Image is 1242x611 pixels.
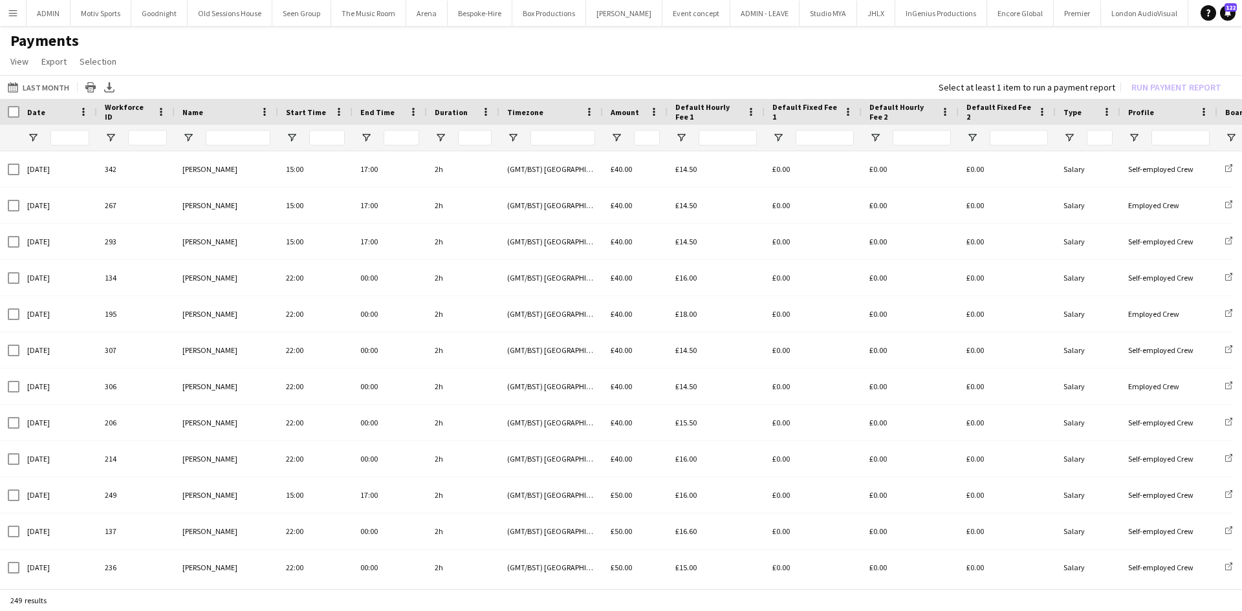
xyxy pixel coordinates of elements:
div: £0.00 [959,296,1056,332]
div: 2h [427,332,499,368]
button: Open Filter Menu [675,132,687,144]
div: Salary [1056,441,1120,477]
div: Employed Crew [1120,188,1217,223]
div: 2h [427,260,499,295]
span: £40.00 [611,381,632,391]
div: £0.00 [765,260,862,295]
div: £15.50 [668,405,765,440]
input: Default Hourly Fee 1 Filter Input [699,130,757,145]
div: 22:00 [278,513,353,549]
button: Encore Global [987,1,1054,26]
span: [PERSON_NAME] [182,418,237,427]
div: £0.00 [862,260,959,295]
div: 22:00 [278,332,353,368]
span: £40.00 [611,309,632,319]
div: (GMT/BST) [GEOGRAPHIC_DATA] [499,332,603,368]
button: Open Filter Menu [105,132,116,144]
div: Self-employed Crew [1120,151,1217,187]
div: 17:00 [353,151,427,187]
div: Self-employed Crew [1120,477,1217,513]
span: £50.00 [611,526,632,536]
button: London AudioVisual [1101,1,1188,26]
input: Type Filter Input [1087,130,1113,145]
div: £15.00 [668,550,765,585]
span: Export [41,56,67,67]
span: Selection [80,56,116,67]
div: [DATE] [19,188,97,223]
div: £0.00 [765,441,862,477]
div: [DATE] [19,296,97,332]
div: Salary [1056,260,1120,295]
div: (GMT/BST) [GEOGRAPHIC_DATA] [499,188,603,223]
div: £0.00 [959,405,1056,440]
div: £14.50 [668,151,765,187]
div: 15:00 [278,477,353,513]
div: 2h [427,224,499,259]
div: 293 [97,224,175,259]
div: [DATE] [19,224,97,259]
div: Select at least 1 item to run a payment report [939,81,1115,93]
span: [PERSON_NAME] [182,345,237,355]
div: 17:00 [353,224,427,259]
span: Date [27,107,45,117]
span: £50.00 [611,563,632,572]
button: Open Filter Menu [772,132,784,144]
span: £40.00 [611,164,632,174]
button: Event concept [662,1,730,26]
button: Old Sessions House [188,1,272,26]
div: 15:00 [278,224,353,259]
div: £0.00 [959,369,1056,404]
div: Salary [1056,477,1120,513]
div: £0.00 [862,188,959,223]
button: ADMIN - LEAVE [730,1,800,26]
div: 00:00 [353,369,427,404]
div: (GMT/BST) [GEOGRAPHIC_DATA] [499,513,603,549]
button: Box Productions [512,1,586,26]
div: [DATE] [19,151,97,187]
app-action-btn: Print [83,80,98,95]
span: Duration [435,107,468,117]
div: £0.00 [862,151,959,187]
div: 00:00 [353,332,427,368]
div: Salary [1056,332,1120,368]
div: £0.00 [959,441,1056,477]
div: £0.00 [765,405,862,440]
div: £0.00 [959,224,1056,259]
div: £0.00 [959,513,1056,549]
span: [PERSON_NAME] [182,381,237,391]
div: £14.50 [668,369,765,404]
div: £14.50 [668,188,765,223]
button: Open Filter Menu [182,132,194,144]
div: £0.00 [862,441,959,477]
div: £0.00 [862,296,959,332]
div: 15:00 [278,151,353,187]
input: Timezone Filter Input [530,130,595,145]
div: 249 [97,477,175,513]
button: Open Filter Menu [611,132,622,144]
div: 22:00 [278,405,353,440]
input: Name Filter Input [206,130,270,145]
div: £0.00 [862,477,959,513]
div: 2h [427,477,499,513]
div: Self-employed Crew [1120,405,1217,440]
div: 236 [97,550,175,585]
div: £0.00 [862,369,959,404]
button: Arena [406,1,448,26]
button: Open Filter Menu [1128,132,1140,144]
div: 306 [97,369,175,404]
div: 2h [427,188,499,223]
span: [PERSON_NAME] [182,237,237,246]
button: Goodnight [131,1,188,26]
button: JHLX [857,1,895,26]
div: Salary [1056,188,1120,223]
div: Salary [1056,550,1120,585]
div: £0.00 [765,369,862,404]
span: [PERSON_NAME] [182,273,237,283]
div: £0.00 [862,405,959,440]
button: [PERSON_NAME] [586,1,662,26]
div: Salary [1056,513,1120,549]
div: 00:00 [353,513,427,549]
div: 00:00 [353,405,427,440]
div: [DATE] [19,332,97,368]
div: 206 [97,405,175,440]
